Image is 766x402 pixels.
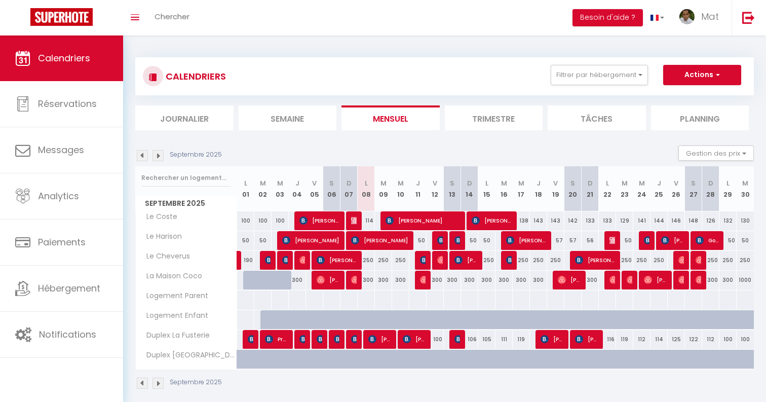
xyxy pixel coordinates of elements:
abbr: L [244,178,247,188]
div: 250 [650,251,668,270]
span: [PERSON_NAME]/[PERSON_NAME] [420,270,426,289]
div: 300 [461,271,478,289]
abbr: V [553,178,558,188]
th: 03 [272,166,289,211]
div: 100 [427,330,444,349]
div: 300 [375,271,392,289]
abbr: M [622,178,628,188]
th: 15 [478,166,495,211]
li: Planning [651,105,749,130]
span: [PERSON_NAME] [248,330,253,349]
span: Mat [701,10,719,23]
th: 17 [513,166,530,211]
span: [PERSON_NAME] [454,231,460,250]
abbr: D [708,178,713,188]
th: 18 [530,166,547,211]
abbr: L [726,178,730,188]
th: 26 [668,166,685,211]
li: Trimestre [445,105,543,130]
div: 112 [702,330,719,349]
button: Actions [663,65,741,85]
span: [PERSON_NAME] [351,270,357,289]
a: [PERSON_NAME] [237,251,242,270]
div: 50 [254,231,272,250]
div: 141 [633,211,650,230]
div: 116 [599,330,616,349]
span: [PERSON_NAME] [282,231,339,250]
div: 300 [530,271,547,289]
span: [PERSON_NAME] [678,270,684,289]
span: [PERSON_NAME] [609,270,615,289]
span: [PERSON_NAME] [454,250,477,270]
input: Rechercher un logement... [141,169,231,187]
span: [PERSON_NAME] [351,330,357,349]
span: [PERSON_NAME] [575,250,615,270]
li: Semaine [239,105,337,130]
div: 300 [702,271,719,289]
button: Ouvrir le widget de chat LiveChat [8,4,39,34]
li: Tâches [548,105,646,130]
li: Mensuel [341,105,440,130]
div: 129 [616,211,633,230]
abbr: J [537,178,541,188]
div: 250 [392,251,409,270]
abbr: S [691,178,696,188]
img: Super Booking [30,8,93,26]
span: [PERSON_NAME] [PERSON_NAME] [558,270,581,289]
th: 22 [599,166,616,211]
span: Moulirath Yos [696,250,701,270]
div: 100 [719,330,737,349]
abbr: D [347,178,352,188]
div: 106 [461,330,478,349]
th: 20 [564,166,582,211]
div: 100 [737,330,754,349]
abbr: V [433,178,437,188]
div: 133 [599,211,616,230]
div: 50 [409,231,427,250]
p: Septembre 2025 [170,378,222,387]
span: [PERSON_NAME] [299,250,305,270]
th: 08 [358,166,375,211]
div: 250 [547,251,564,270]
p: Septembre 2025 [170,150,222,160]
th: 14 [461,166,478,211]
div: 1000 [737,271,754,289]
div: 119 [616,330,633,349]
span: Analytics [38,190,79,202]
span: [PERSON_NAME] [454,330,460,349]
div: 250 [530,251,547,270]
span: Chercher [155,11,189,22]
div: 122 [685,330,702,349]
div: 143 [530,211,547,230]
div: 300 [495,271,513,289]
abbr: S [329,178,334,188]
abbr: M [380,178,387,188]
div: 300 [444,271,461,289]
div: 50 [478,231,495,250]
div: 142 [564,211,582,230]
div: 250 [478,251,495,270]
div: 126 [702,211,719,230]
div: 100 [254,211,272,230]
div: 300 [478,271,495,289]
li: Journalier [135,105,234,130]
span: [PERSON_NAME] [609,231,615,250]
div: 130 [737,211,754,230]
abbr: J [295,178,299,188]
span: Logement Enfant [137,310,211,321]
span: Logement Parent [137,290,211,302]
abbr: V [312,178,317,188]
th: 28 [702,166,719,211]
th: 19 [547,166,564,211]
span: [PERSON_NAME] [678,250,684,270]
span: Duplex [GEOGRAPHIC_DATA][PERSON_NAME] [137,350,239,361]
span: [PERSON_NAME] [437,250,443,270]
img: logout [742,11,755,24]
th: 07 [340,166,358,211]
div: 250 [375,251,392,270]
span: La Maison Coco [137,271,205,282]
th: 24 [633,166,650,211]
abbr: L [485,178,488,188]
abbr: J [416,178,420,188]
abbr: M [260,178,266,188]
